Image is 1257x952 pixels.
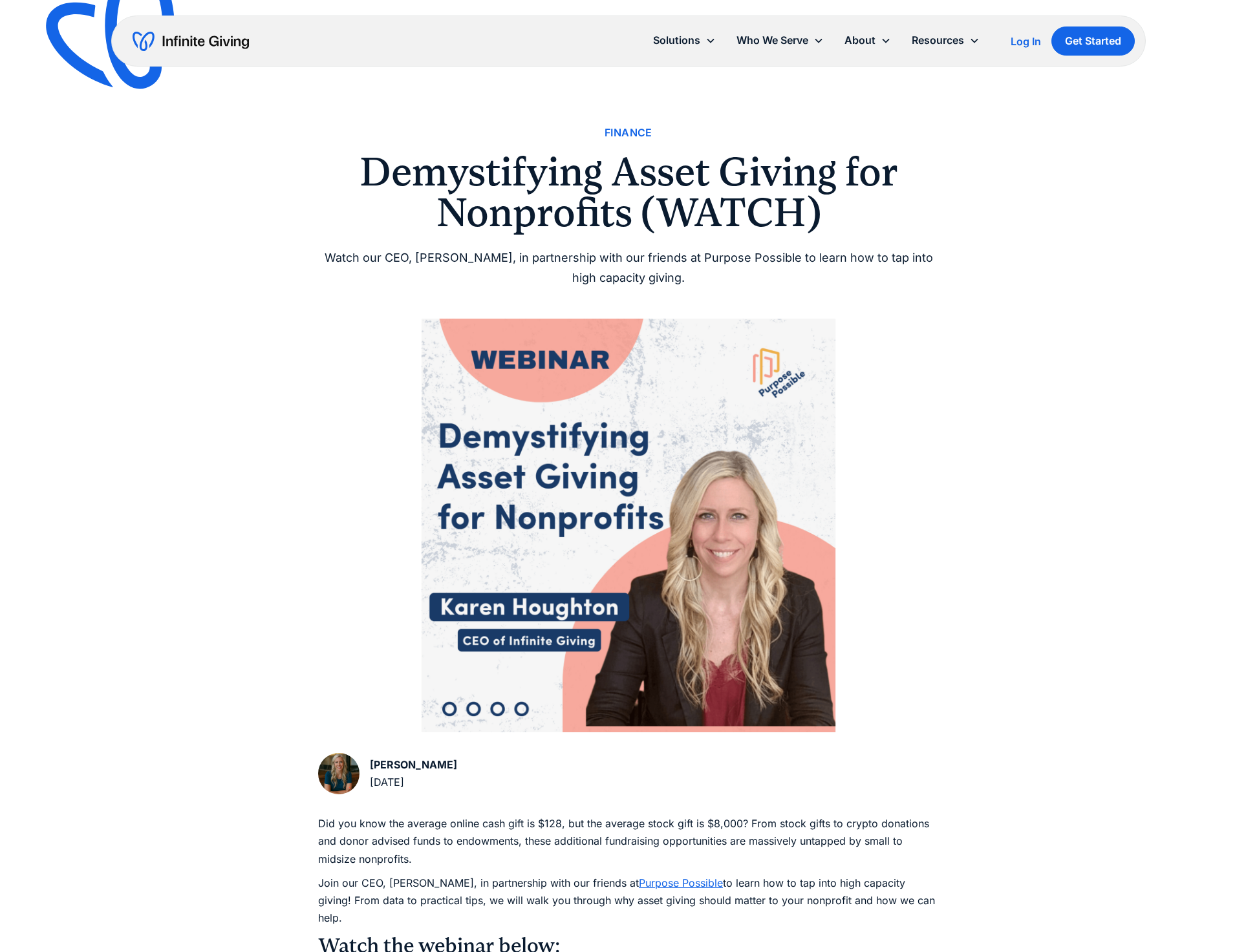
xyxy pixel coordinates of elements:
[736,32,808,49] div: Who We Serve
[318,874,939,927] p: Join our CEO, [PERSON_NAME], in partnership with our friends at to learn how to tap into high cap...
[1011,34,1041,49] a: Log In
[834,26,901,54] div: About
[1011,36,1041,47] div: Log In
[370,774,457,791] div: [DATE]
[318,248,939,288] div: Watch our CEO, [PERSON_NAME], in partnership with our friends at Purpose Possible to learn how to...
[605,124,652,142] a: Finance
[318,152,939,233] h1: Demystifying Asset Giving for Nonprofits (WATCH)
[318,815,939,868] p: Did you know the average online cash gift is $128, but the average stock gift is $8,000? From sto...
[653,32,700,49] div: Solutions
[639,876,723,889] a: Purpose Possible
[901,26,990,54] div: Resources
[844,32,876,49] div: About
[318,753,457,794] a: [PERSON_NAME][DATE]
[643,26,726,54] div: Solutions
[1051,26,1135,56] a: Get Started
[133,31,249,52] a: home
[912,32,964,49] div: Resources
[726,26,834,54] div: Who We Serve
[370,756,457,774] div: [PERSON_NAME]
